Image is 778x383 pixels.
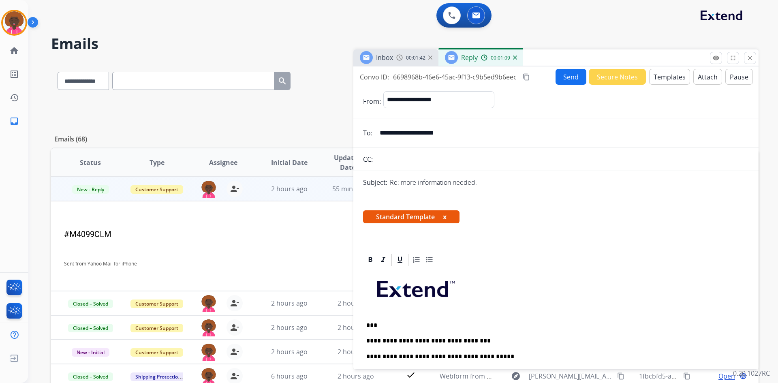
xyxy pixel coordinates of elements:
[271,184,308,193] span: 2 hours ago
[338,299,374,308] span: 2 hours ago
[360,72,389,82] p: Convo ID:
[3,11,26,34] img: avatar
[376,53,393,62] span: Inbox
[329,153,366,172] span: Updated Date
[440,372,673,381] span: Webform from [PERSON_NAME][EMAIL_ADDRESS][DOMAIN_NAME] on [DATE]
[729,54,737,62] mat-icon: fullscreen
[338,323,374,332] span: 2 hours ago
[130,300,183,308] span: Customer Support
[393,73,517,81] span: 6698968b-46e6-45ac-9f13-c9b5ed9b6eec
[511,371,521,381] mat-icon: explore
[363,96,381,106] p: From:
[130,185,183,194] span: Customer Support
[130,348,183,357] span: Customer Support
[230,371,239,381] mat-icon: person_remove
[271,158,308,167] span: Initial Date
[150,158,165,167] span: Type
[363,178,387,187] p: Subject:
[461,53,478,62] span: Reply
[130,372,186,381] span: Shipping Protection
[51,36,759,52] h2: Emails
[230,298,239,308] mat-icon: person_remove
[201,344,217,361] img: agent-avatar
[72,348,109,357] span: New - Initial
[390,178,477,187] p: Re: more information needed.
[617,372,624,380] mat-icon: content_copy
[649,69,690,85] button: Templates
[9,116,19,126] mat-icon: inbox
[271,372,308,381] span: 6 hours ago
[64,260,137,267] a: Sent from Yahoo Mail for iPhone
[201,295,217,312] img: agent-avatar
[363,128,372,138] p: To:
[589,69,646,85] button: Secure Notes
[230,347,239,357] mat-icon: person_remove
[406,370,416,380] mat-icon: check
[338,347,374,356] span: 2 hours ago
[332,184,379,193] span: 55 minutes ago
[64,228,613,240] h1: #M4099CLM
[693,69,722,85] button: Attach
[72,185,109,194] span: New - Reply
[406,55,425,61] span: 00:01:42
[51,134,90,144] p: Emails (68)
[9,46,19,56] mat-icon: home
[363,210,460,223] span: Standard Template
[394,254,406,266] div: Underline
[718,371,735,381] span: Open
[278,76,287,86] mat-icon: search
[80,158,101,167] span: Status
[712,54,720,62] mat-icon: remove_red_eye
[529,371,612,381] span: [PERSON_NAME][EMAIL_ADDRESS][DOMAIN_NAME]
[556,69,586,85] button: Send
[523,73,530,81] mat-icon: content_copy
[746,54,754,62] mat-icon: close
[363,154,373,164] p: CC:
[423,254,436,266] div: Bullet List
[9,93,19,103] mat-icon: history
[130,324,183,332] span: Customer Support
[639,372,760,381] span: 1fbcbfd5-a7db-4e80-bf48-f9d691713927
[491,55,510,61] span: 00:01:09
[733,368,770,378] p: 0.20.1027RC
[271,323,308,332] span: 2 hours ago
[683,372,690,380] mat-icon: content_copy
[410,254,423,266] div: Ordered List
[230,184,239,194] mat-icon: person_remove
[271,299,308,308] span: 2 hours ago
[377,254,389,266] div: Italic
[201,181,217,198] img: agent-avatar
[201,319,217,336] img: agent-avatar
[443,212,447,222] button: x
[68,372,113,381] span: Closed – Solved
[271,347,308,356] span: 2 hours ago
[230,323,239,332] mat-icon: person_remove
[725,69,753,85] button: Pause
[9,69,19,79] mat-icon: list_alt
[68,324,113,332] span: Closed – Solved
[364,254,376,266] div: Bold
[338,372,374,381] span: 2 hours ago
[68,300,113,308] span: Closed – Solved
[209,158,237,167] span: Assignee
